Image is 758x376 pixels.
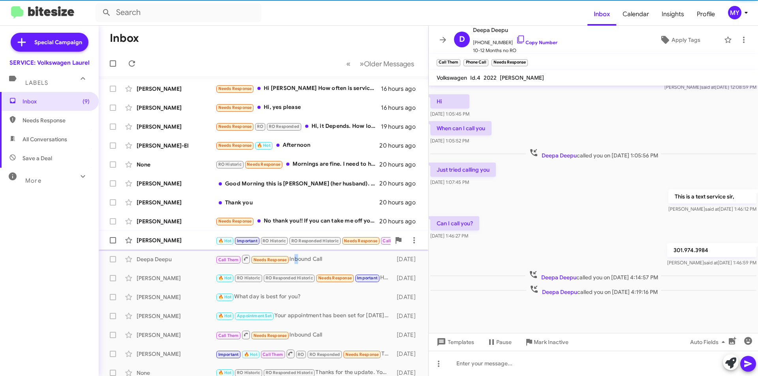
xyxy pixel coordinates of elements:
[137,255,216,263] div: Deepa Deepu
[435,335,474,349] span: Templates
[364,60,414,68] span: Older Messages
[25,177,41,184] span: More
[266,370,313,375] span: RO Responded Historic
[244,352,257,357] span: 🔥 Hot
[463,59,488,66] small: Phone Call
[34,38,82,46] span: Special Campaign
[383,238,403,243] span: Call Them
[473,35,557,47] span: [PHONE_NUMBER]
[23,135,67,143] span: All Conversations
[216,311,393,320] div: Your appointment has been set for [DATE] 2pm! thank you
[704,260,718,266] span: said at
[655,3,690,26] a: Insights
[137,85,216,93] div: [PERSON_NAME]
[667,243,756,257] p: 301.974.3984
[393,331,422,339] div: [DATE]
[701,84,715,90] span: said at
[470,74,480,81] span: Id.4
[430,179,469,185] span: [DATE] 1:07:45 PM
[541,274,576,281] span: Deepa Deepu
[430,94,469,108] p: Hi
[216,273,393,282] div: Hello I need to schedule oil change appointment
[393,293,422,301] div: [DATE]
[429,335,480,349] button: Templates
[11,33,88,52] a: Special Campaign
[83,97,90,105] span: (9)
[137,104,216,112] div: [PERSON_NAME]
[96,3,261,22] input: Search
[639,33,720,47] button: Apply Tags
[218,143,252,148] span: Needs Response
[616,3,655,26] a: Calendar
[393,255,422,263] div: [DATE]
[690,3,721,26] a: Profile
[473,47,557,54] span: 10-12 Months no RO
[216,141,379,150] div: Afternoon
[437,74,467,81] span: Volkswagen
[379,142,422,150] div: 20 hours ago
[216,160,379,169] div: Mornings are fine. I need to have the ID 4 stain resistant, it wasn't done
[218,219,252,224] span: Needs Response
[355,56,419,72] button: Next
[247,162,280,167] span: Needs Response
[690,335,728,349] span: Auto Fields
[430,138,469,144] span: [DATE] 1:05:52 PM
[257,124,263,129] span: RO
[381,85,422,93] div: 16 hours ago
[137,180,216,187] div: [PERSON_NAME]
[379,217,422,225] div: 20 hours ago
[216,235,390,245] div: Inbound Call
[218,238,232,243] span: 🔥 Hot
[137,142,216,150] div: [PERSON_NAME]-El
[216,254,393,264] div: Inbound Call
[542,288,577,296] span: Deepa Deepu
[344,238,377,243] span: Needs Response
[216,122,381,131] div: Hi, it Depends. How long do you envision it taking? I have to pick up my kids
[542,152,577,159] span: Deepa Deepu
[291,238,339,243] span: RO Responded Historic
[216,330,393,340] div: Inbound Call
[218,352,239,357] span: Important
[263,352,283,357] span: Call Them
[137,217,216,225] div: [PERSON_NAME]
[516,39,557,45] a: Copy Number
[218,370,232,375] span: 🔥 Hot
[253,257,287,262] span: Needs Response
[23,97,90,105] span: Inbox
[137,161,216,168] div: None
[430,121,492,135] p: When can I call you
[137,331,216,339] div: [PERSON_NAME]
[137,350,216,358] div: [PERSON_NAME]
[525,270,661,281] span: called you on [DATE] 4:14:57 PM
[484,74,497,81] span: 2022
[518,335,575,349] button: Mark Inactive
[237,313,272,318] span: Appointment Set
[437,59,460,66] small: Call Them
[137,312,216,320] div: [PERSON_NAME]
[705,206,719,212] span: said at
[218,313,232,318] span: 🔥 Hot
[137,274,216,282] div: [PERSON_NAME]
[257,143,270,148] span: 🔥 Hot
[668,189,756,204] p: This is a text service sir,
[360,59,364,69] span: »
[534,335,568,349] span: Mark Inactive
[430,111,469,117] span: [DATE] 1:05:45 PM
[587,3,616,26] span: Inbox
[526,284,661,296] span: called you on [DATE] 4:19:16 PM
[218,275,232,281] span: 🔥 Hot
[526,148,661,159] span: called you on [DATE] 1:05:56 PM
[110,32,139,45] h1: Inbox
[266,275,313,281] span: RO Responded Historic
[216,103,381,112] div: Hi, yes please
[9,59,90,67] div: SERVICE: Volkswagen Laurel
[357,275,377,281] span: Important
[345,352,379,357] span: Needs Response
[298,352,304,357] span: RO
[216,292,393,301] div: What day is best for you?
[218,124,252,129] span: Needs Response
[137,123,216,131] div: [PERSON_NAME]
